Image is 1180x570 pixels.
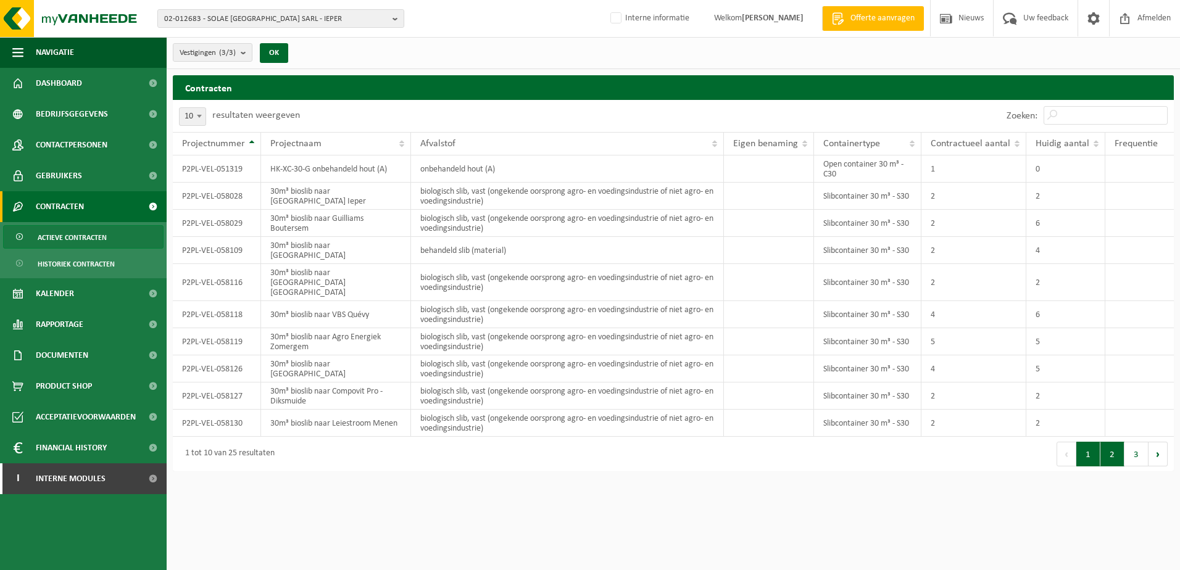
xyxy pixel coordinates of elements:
td: Slibcontainer 30 m³ - S30 [814,410,922,437]
span: Dashboard [36,68,82,99]
td: 4 [921,355,1026,382]
td: Slibcontainer 30 m³ - S30 [814,301,922,328]
span: Contactpersonen [36,130,107,160]
td: 5 [1026,328,1105,355]
td: biologisch slib, vast (ongekende oorsprong agro- en voedingsindustrie of niet agro- en voedingsin... [411,183,723,210]
span: I [12,463,23,494]
button: 02-012683 - SOLAE [GEOGRAPHIC_DATA] SARL - IEPER [157,9,404,28]
td: 5 [1026,355,1105,382]
td: Slibcontainer 30 m³ - S30 [814,382,922,410]
td: P2PL-VEL-058029 [173,210,261,237]
td: 5 [921,328,1026,355]
td: 30m³ bioslib naar Guilliams Boutersem [261,210,411,237]
span: Rapportage [36,309,83,340]
td: biologisch slib, vast (ongekende oorsprong agro- en voedingsindustrie of niet agro- en voedingsin... [411,210,723,237]
td: 30m³ bioslib naar [GEOGRAPHIC_DATA] [261,355,411,382]
td: P2PL-VEL-051319 [173,155,261,183]
span: Acceptatievoorwaarden [36,402,136,432]
button: Next [1149,442,1168,466]
span: Navigatie [36,37,74,68]
span: Financial History [36,432,107,463]
td: P2PL-VEL-058130 [173,410,261,437]
button: 3 [1124,442,1149,466]
a: Historiek contracten [3,252,164,275]
span: Frequentie [1115,139,1158,149]
td: P2PL-VEL-058028 [173,183,261,210]
td: 30m³ bioslib naar [GEOGRAPHIC_DATA] Ieper [261,183,411,210]
td: Slibcontainer 30 m³ - S30 [814,237,922,264]
td: 2 [1026,183,1105,210]
span: Contracten [36,191,84,222]
td: biologisch slib, vast (ongekende oorsprong agro- en voedingsindustrie of niet agro- en voedingsin... [411,264,723,301]
td: 2 [921,410,1026,437]
span: Vestigingen [180,44,236,62]
td: 6 [1026,210,1105,237]
td: biologisch slib, vast (ongekende oorsprong agro- en voedingsindustrie of niet agro- en voedingsin... [411,301,723,328]
span: 10 [179,107,206,126]
label: Interne informatie [608,9,689,28]
span: Bedrijfsgegevens [36,99,108,130]
h2: Contracten [173,75,1174,99]
td: P2PL-VEL-058127 [173,382,261,410]
td: 30m³ bioslib naar Agro Energiek Zomergem [261,328,411,355]
td: 4 [1026,237,1105,264]
td: biologisch slib, vast (ongekende oorsprong agro- en voedingsindustrie of niet agro- en voedingsin... [411,410,723,437]
div: 1 tot 10 van 25 resultaten [179,443,275,465]
label: resultaten weergeven [212,110,300,120]
td: biologisch slib, vast (ongekende oorsprong agro- en voedingsindustrie of niet agro- en voedingsin... [411,355,723,382]
button: OK [260,43,288,63]
span: Projectnummer [182,139,245,149]
strong: [PERSON_NAME] [742,14,804,23]
td: P2PL-VEL-058119 [173,328,261,355]
span: Afvalstof [420,139,455,149]
span: 02-012683 - SOLAE [GEOGRAPHIC_DATA] SARL - IEPER [164,10,388,28]
span: Offerte aanvragen [847,12,918,25]
span: Kalender [36,278,74,309]
td: 30m³ bioslib naar Compovit Pro - Diksmuide [261,382,411,410]
td: 30m³ bioslib naar [GEOGRAPHIC_DATA] [261,237,411,264]
span: Projectnaam [270,139,322,149]
td: 2 [921,183,1026,210]
td: Slibcontainer 30 m³ - S30 [814,328,922,355]
td: P2PL-VEL-058109 [173,237,261,264]
td: 2 [921,210,1026,237]
span: Documenten [36,340,88,371]
td: P2PL-VEL-058118 [173,301,261,328]
span: 10 [180,108,206,125]
button: 1 [1076,442,1100,466]
td: behandeld slib (material) [411,237,723,264]
span: Historiek contracten [38,252,115,276]
td: P2PL-VEL-058126 [173,355,261,382]
span: Product Shop [36,371,92,402]
td: 2 [1026,264,1105,301]
td: 2 [921,237,1026,264]
button: Previous [1057,442,1076,466]
td: 2 [921,382,1026,410]
td: biologisch slib, vast (ongekende oorsprong agro- en voedingsindustrie of niet agro- en voedingsin... [411,328,723,355]
count: (3/3) [219,49,236,57]
td: 0 [1026,155,1105,183]
td: 6 [1026,301,1105,328]
td: 2 [921,264,1026,301]
span: Eigen benaming [733,139,798,149]
td: 4 [921,301,1026,328]
td: 2 [1026,410,1105,437]
span: Interne modules [36,463,106,494]
span: Huidig aantal [1036,139,1089,149]
span: Contractueel aantal [931,139,1010,149]
label: Zoeken: [1007,111,1037,121]
td: Open container 30 m³ - C30 [814,155,922,183]
td: P2PL-VEL-058116 [173,264,261,301]
td: Slibcontainer 30 m³ - S30 [814,355,922,382]
td: Slibcontainer 30 m³ - S30 [814,264,922,301]
td: HK-XC-30-G onbehandeld hout (A) [261,155,411,183]
td: 30m³ bioslib naar [GEOGRAPHIC_DATA] [GEOGRAPHIC_DATA] [261,264,411,301]
td: Slibcontainer 30 m³ - S30 [814,210,922,237]
td: biologisch slib, vast (ongekende oorsprong agro- en voedingsindustrie of niet agro- en voedingsin... [411,382,723,410]
button: 2 [1100,442,1124,466]
td: 1 [921,155,1026,183]
td: Slibcontainer 30 m³ - S30 [814,183,922,210]
button: Vestigingen(3/3) [173,43,252,62]
span: Containertype [823,139,880,149]
a: Offerte aanvragen [822,6,924,31]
